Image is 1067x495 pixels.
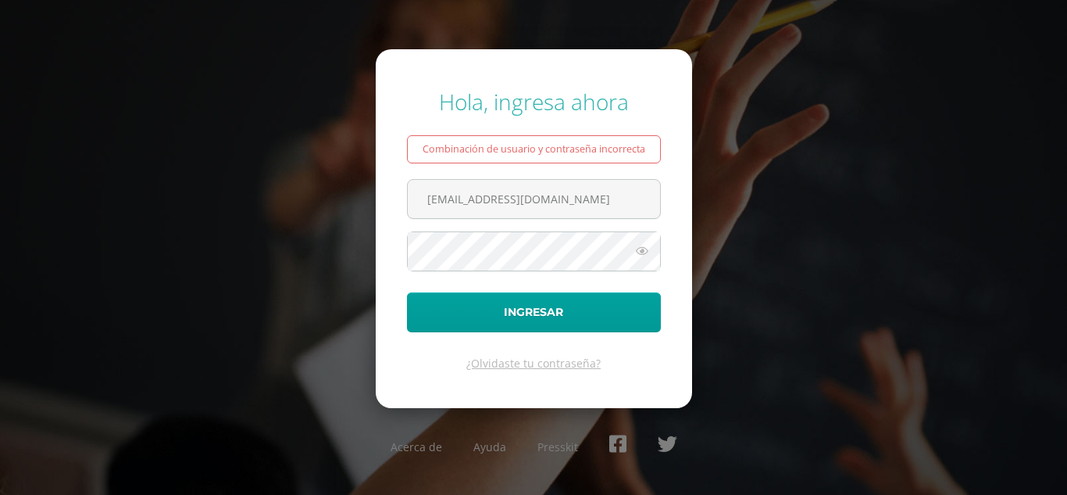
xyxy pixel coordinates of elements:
div: Combinación de usuario y contraseña incorrecta [407,135,661,163]
div: Hola, ingresa ahora [407,87,661,117]
a: ¿Olvidaste tu contraseña? [466,356,601,371]
a: Acerca de [391,439,442,454]
button: Ingresar [407,292,661,332]
a: Ayuda [473,439,506,454]
input: Correo electrónico o usuario [408,180,660,218]
a: Presskit [537,439,578,454]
